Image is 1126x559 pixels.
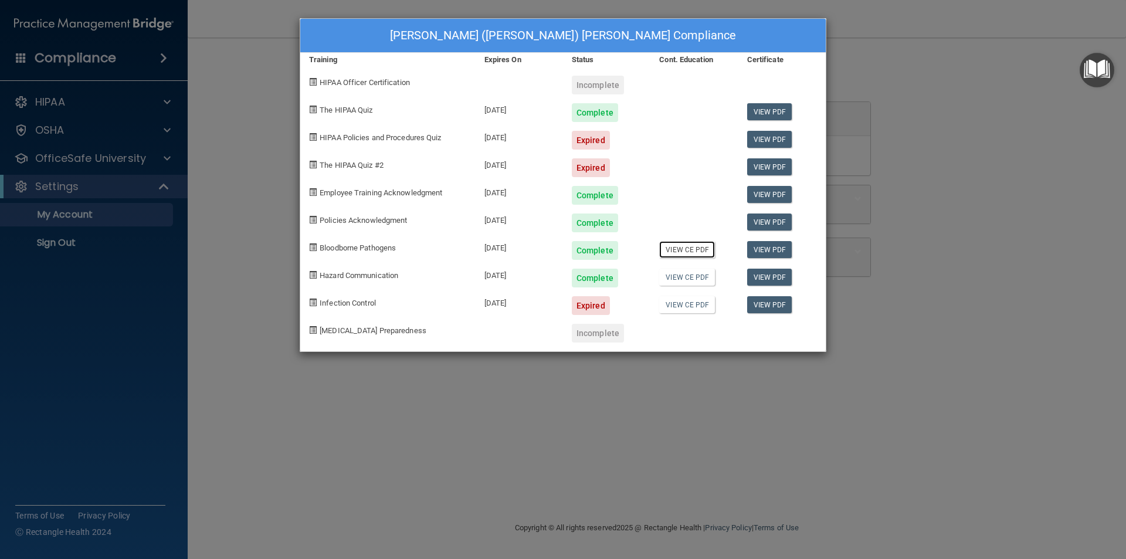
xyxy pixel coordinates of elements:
div: Expired [572,296,610,315]
div: [DATE] [476,205,563,232]
span: The HIPAA Quiz #2 [320,161,384,170]
div: [DATE] [476,177,563,205]
span: Bloodborne Pathogens [320,243,396,252]
span: Infection Control [320,299,376,307]
a: View PDF [747,241,792,258]
a: View PDF [747,214,792,231]
span: [MEDICAL_DATA] Preparedness [320,326,426,335]
span: HIPAA Officer Certification [320,78,410,87]
a: View PDF [747,186,792,203]
div: Incomplete [572,324,624,343]
div: Expired [572,131,610,150]
div: Status [563,53,650,67]
a: View PDF [747,296,792,313]
span: Policies Acknowledgment [320,216,407,225]
div: [DATE] [476,94,563,122]
div: Training [300,53,476,67]
div: Complete [572,269,618,287]
a: View PDF [747,103,792,120]
div: Complete [572,241,618,260]
div: [DATE] [476,150,563,177]
span: Hazard Communication [320,271,398,280]
a: View CE PDF [659,296,715,313]
div: Expired [572,158,610,177]
span: The HIPAA Quiz [320,106,372,114]
div: [DATE] [476,287,563,315]
span: Employee Training Acknowledgment [320,188,442,197]
div: [DATE] [476,232,563,260]
a: View PDF [747,131,792,148]
div: Certificate [738,53,826,67]
a: View CE PDF [659,241,715,258]
div: Incomplete [572,76,624,94]
div: Expires On [476,53,563,67]
a: View PDF [747,269,792,286]
div: Complete [572,214,618,232]
a: View CE PDF [659,269,715,286]
div: Complete [572,186,618,205]
a: View PDF [747,158,792,175]
div: [DATE] [476,122,563,150]
div: [DATE] [476,260,563,287]
div: Complete [572,103,618,122]
button: Open Resource Center [1080,53,1114,87]
span: HIPAA Policies and Procedures Quiz [320,133,441,142]
div: Cont. Education [650,53,738,67]
div: [PERSON_NAME] ([PERSON_NAME]) [PERSON_NAME] Compliance [300,19,826,53]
